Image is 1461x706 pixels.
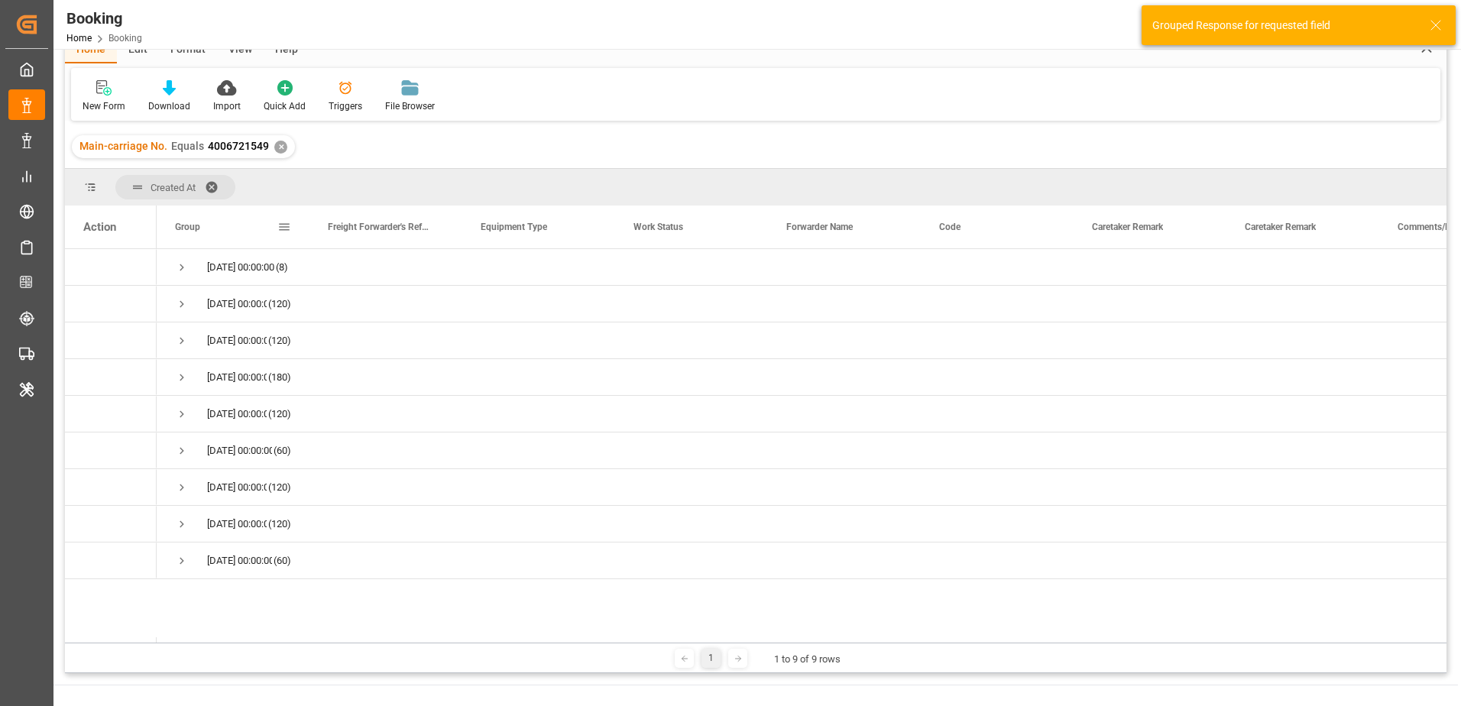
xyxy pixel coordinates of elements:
span: Caretaker Remark [1245,222,1316,232]
div: [DATE] 00:00:00 [207,543,272,578]
span: Equals [171,140,204,152]
div: [DATE] 00:00:00 [207,470,267,505]
span: (8) [276,250,288,285]
div: Press SPACE to select this row. [65,396,157,432]
div: Quick Add [264,99,306,113]
div: Press SPACE to select this row. [65,542,157,579]
div: Press SPACE to select this row. [65,359,157,396]
div: Press SPACE to select this row. [65,432,157,469]
div: New Form [83,99,125,113]
div: Press SPACE to select this row. [65,322,157,359]
div: Press SPACE to select this row. [65,286,157,322]
span: Equipment Type [481,222,547,232]
span: 4006721549 [208,140,269,152]
div: Import [213,99,241,113]
div: Press SPACE to select this row. [65,506,157,542]
div: Help [264,37,309,63]
div: Press SPACE to select this row. [65,469,157,506]
div: Action [83,220,116,234]
span: Forwarder Name [786,222,853,232]
a: Home [66,33,92,44]
div: Booking [66,7,142,30]
div: Triggers [329,99,362,113]
span: Main-carriage No. [79,140,167,152]
div: [DATE] 00:00:00 [207,287,267,322]
span: (120) [268,507,291,542]
div: File Browser [385,99,435,113]
span: Code [939,222,961,232]
span: (60) [274,433,291,468]
div: [DATE] 00:00:00 [207,397,267,432]
span: Work Status [633,222,683,232]
div: [DATE] 00:00:00 [207,507,267,542]
span: (60) [274,543,291,578]
span: (120) [268,323,291,358]
div: [DATE] 00:00:00 [207,433,272,468]
span: (180) [268,360,291,395]
span: (120) [268,287,291,322]
div: Press SPACE to select this row. [65,249,157,286]
span: Created At [151,182,196,193]
span: (120) [268,397,291,432]
div: [DATE] 00:00:00 [207,323,267,358]
span: (120) [268,470,291,505]
div: Home [65,37,117,63]
div: View [217,37,264,63]
span: Caretaker Remark [1092,222,1163,232]
div: [DATE] 00:00:00 [207,360,267,395]
div: Edit [117,37,159,63]
span: Group [175,222,200,232]
div: Download [148,99,190,113]
div: Grouped Response for requested field [1152,18,1415,34]
span: Freight Forwarder's Reference No. [328,222,430,232]
div: Format [159,37,217,63]
div: [DATE] 00:00:00 [207,250,274,285]
div: 1 [701,649,721,668]
div: ✕ [274,141,287,154]
div: 1 to 9 of 9 rows [774,652,841,667]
